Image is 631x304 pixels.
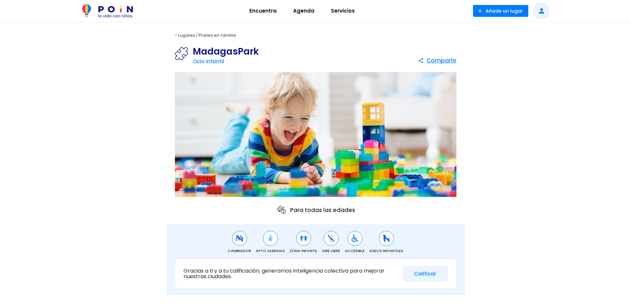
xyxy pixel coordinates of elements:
img: Cambiador [236,234,244,242]
img: Ocio Infantil [175,47,193,60]
img: Accesible [351,234,359,242]
img: Apto alergias [266,234,275,242]
img: POiN [82,4,133,18]
span: Encuentra [246,6,280,16]
span: Agenda [290,6,317,16]
a: Agenda [285,3,323,19]
button: Calificar [402,266,448,282]
a: Servicios [323,3,363,19]
span: Cambiador [228,248,251,254]
p: Gracias a ti y a tu calificación, generamos inteligencia colectiva para mejorar nuestras ciudades. [184,268,397,280]
a: Lugares [178,32,195,38]
button: Compartir [418,55,456,66]
img: Aseos infantiles [382,234,391,242]
span: Apto alergias [256,248,285,254]
h1: MadagasPark [193,47,259,56]
div: < / [167,30,465,40]
a: Ocio Infantil [193,58,224,65]
a: Encuentra [241,3,285,19]
p: Para todas las edades [276,205,355,215]
img: ages icon [276,205,287,215]
span: Aseos infantiles [369,248,403,254]
span: Zona Infantil [289,248,317,254]
img: MadagasPark [175,72,456,197]
button: Añade un lugar [473,5,528,17]
span: Accesible [345,248,365,254]
img: Aire Libre [327,234,335,242]
span: Servicios [328,6,358,16]
a: Planes en familia [198,32,236,38]
img: Zona Infantil [299,234,308,242]
span: Aire Libre [322,248,340,254]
